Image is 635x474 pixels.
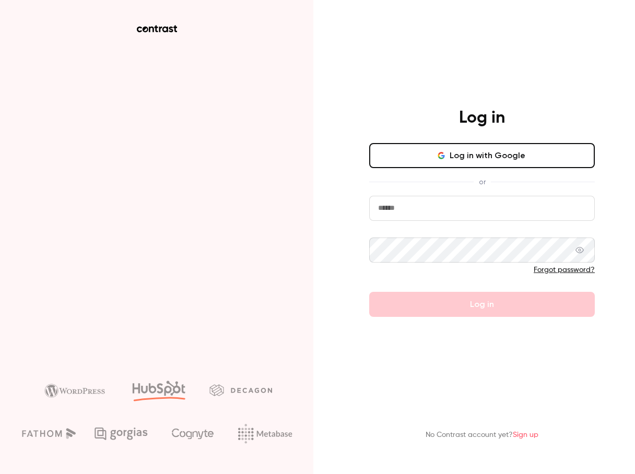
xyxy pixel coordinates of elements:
a: Sign up [513,431,538,439]
a: Forgot password? [534,266,595,274]
h4: Log in [459,108,505,128]
button: Log in with Google [369,143,595,168]
img: decagon [209,384,272,396]
p: No Contrast account yet? [426,430,538,441]
span: or [474,176,491,187]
